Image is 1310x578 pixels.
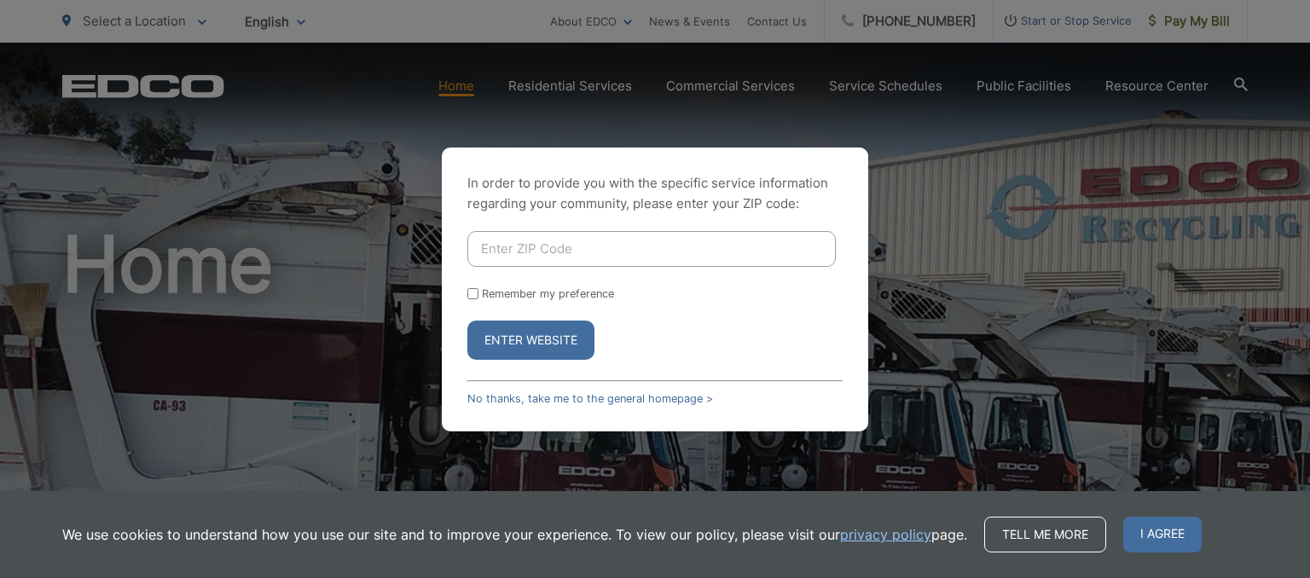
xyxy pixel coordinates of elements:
button: Enter Website [467,321,594,360]
label: Remember my preference [482,287,614,300]
span: I agree [1123,517,1202,552]
p: We use cookies to understand how you use our site and to improve your experience. To view our pol... [62,524,967,545]
a: Tell me more [984,517,1106,552]
input: Enter ZIP Code [467,231,836,267]
p: In order to provide you with the specific service information regarding your community, please en... [467,173,843,214]
a: No thanks, take me to the general homepage > [467,392,713,405]
a: privacy policy [840,524,931,545]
